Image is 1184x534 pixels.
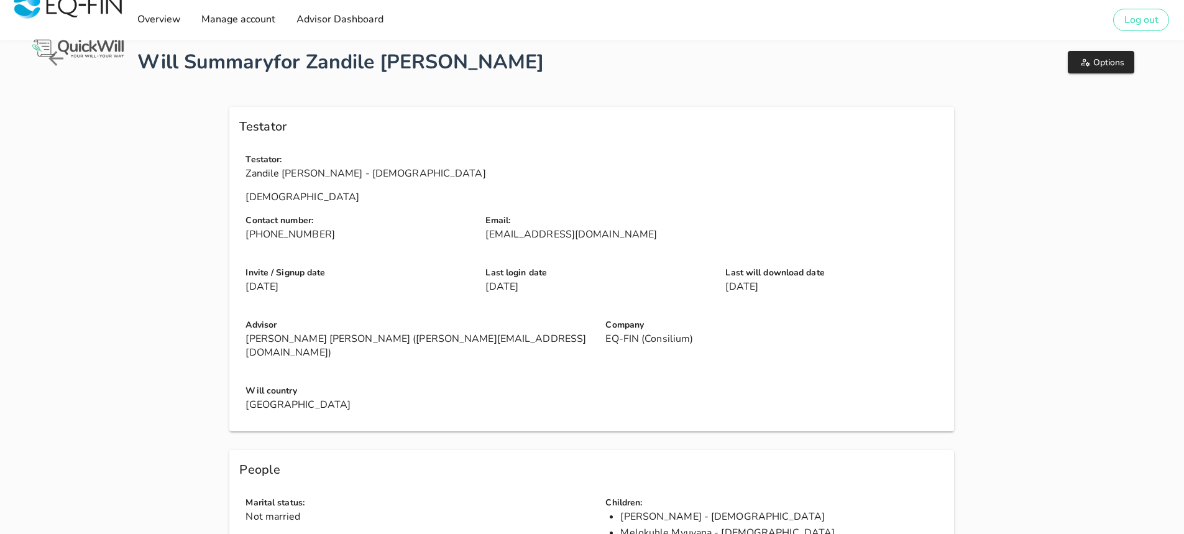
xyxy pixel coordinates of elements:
span: for Zandile [PERSON_NAME] [273,48,544,75]
span: Overview [136,12,180,26]
h4: Invite / Signup date [246,266,470,280]
p: [EMAIL_ADDRESS][DOMAIN_NAME] [485,228,950,241]
p: [GEOGRAPHIC_DATA] [246,398,950,412]
h4: Email: [485,214,950,228]
h4: Testator: [246,153,950,167]
button: Log out [1113,9,1169,31]
span: Manage account [201,12,275,26]
p: Zandile [PERSON_NAME] - [DEMOGRAPHIC_DATA] [246,167,950,180]
a: Advisor Dashboard [291,7,387,32]
img: Logo [30,37,126,60]
div: People [229,450,954,490]
li: [PERSON_NAME] - [DEMOGRAPHIC_DATA] [620,510,950,523]
a: Overview [132,7,184,32]
div: Testator [229,107,954,147]
span: Log out [1124,13,1159,27]
h4: Last will download date [725,266,950,280]
p: [DATE] [725,280,950,293]
span: Advisor Dashboard [295,12,383,26]
h4: Children: [605,496,950,510]
span: Options [1078,57,1124,68]
p: [DEMOGRAPHIC_DATA] [246,190,950,204]
p: [DATE] [485,280,710,293]
p: [PERSON_NAME] [PERSON_NAME] ([PERSON_NAME][EMAIL_ADDRESS][DOMAIN_NAME]) [246,332,590,359]
p: [PHONE_NUMBER] [246,228,470,241]
h4: Last login date [485,266,710,280]
h4: Company [605,318,950,332]
h4: Advisor [246,318,590,332]
p: EQ-FIN (Consilium) [605,332,950,346]
a: Manage account [197,7,279,32]
h4: Contact number: [246,214,470,228]
h1: Will Summary [137,47,862,77]
p: Not married [246,510,590,523]
button: Options [1068,51,1134,73]
h4: Will country [246,384,950,398]
h4: Marital status: [246,496,590,510]
p: [DATE] [246,280,470,293]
